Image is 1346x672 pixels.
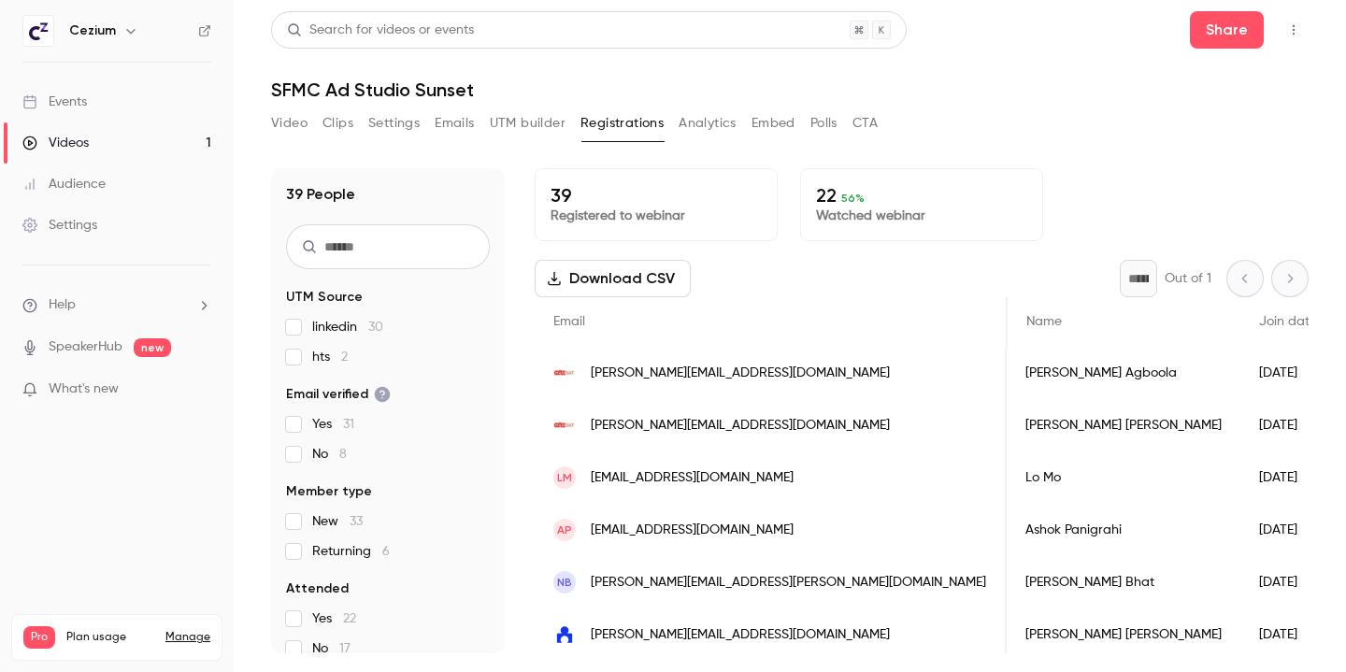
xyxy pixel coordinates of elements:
span: [EMAIL_ADDRESS][DOMAIN_NAME] [591,521,794,540]
span: 33 [350,515,363,528]
span: Join date [1259,315,1317,328]
span: [PERSON_NAME][EMAIL_ADDRESS][DOMAIN_NAME] [591,364,890,383]
div: [PERSON_NAME] Bhat [1007,556,1240,608]
button: Registrations [580,108,664,138]
li: help-dropdown-opener [22,295,211,315]
span: NB [557,574,572,591]
span: 22 [343,612,356,625]
p: 39 [551,184,762,207]
button: Top Bar Actions [1279,15,1309,45]
span: Plan usage [66,630,154,645]
span: LM [557,469,572,486]
img: Cezium [23,16,53,46]
span: What's new [49,379,119,399]
span: [PERSON_NAME][EMAIL_ADDRESS][DOMAIN_NAME] [591,625,890,645]
span: Yes [312,415,354,434]
h6: Cezium [69,21,116,40]
button: Video [271,108,308,138]
div: Audience [22,175,106,193]
h1: SFMC Ad Studio Sunset [271,79,1309,101]
button: Polls [810,108,838,138]
div: Videos [22,134,89,152]
div: [DATE] [1240,504,1336,556]
span: No [312,639,351,658]
button: Share [1190,11,1264,49]
span: Help [49,295,76,315]
span: Name [1026,315,1062,328]
div: Settings [22,216,97,235]
span: No [312,445,347,464]
span: AP [557,522,572,538]
div: [DATE] [1240,608,1336,661]
span: Pro [23,626,55,649]
div: [DATE] [1240,399,1336,451]
span: Email [553,315,585,328]
h1: 39 People [286,183,355,206]
span: 2 [341,350,348,364]
div: Lo Mo [1007,451,1240,504]
img: saleswingsapp.com [553,623,576,646]
button: Settings [368,108,420,138]
a: Manage [165,630,210,645]
div: Ashok Panigrahi [1007,504,1240,556]
p: Registered to webinar [551,207,762,225]
div: Events [22,93,87,111]
div: [PERSON_NAME] Agboola [1007,347,1240,399]
button: UTM builder [490,108,566,138]
span: UTM Source [286,288,363,307]
div: [DATE] [1240,556,1336,608]
span: 8 [339,448,347,461]
div: [DATE] [1240,347,1336,399]
p: 22 [816,184,1027,207]
button: Analytics [679,108,737,138]
span: Email verified [286,385,391,404]
span: 6 [382,545,390,558]
span: hts [312,348,348,366]
span: [EMAIL_ADDRESS][DOMAIN_NAME] [591,468,794,488]
span: Yes [312,609,356,628]
span: 17 [339,642,351,655]
div: [DATE] [1240,451,1336,504]
img: mardatadvisors.com [553,362,576,384]
span: linkedin [312,318,383,336]
span: 31 [343,418,354,431]
span: new [134,338,171,357]
span: 30 [368,321,383,334]
button: Emails [435,108,474,138]
span: New [312,512,363,531]
p: Watched webinar [816,207,1027,225]
span: [PERSON_NAME][EMAIL_ADDRESS][DOMAIN_NAME] [591,416,890,436]
span: Attended [286,579,349,598]
p: Out of 1 [1165,269,1211,288]
iframe: Noticeable Trigger [189,381,211,398]
a: SpeakerHub [49,337,122,357]
button: Embed [752,108,795,138]
button: CTA [852,108,878,138]
div: Search for videos or events [287,21,474,40]
span: Returning [312,542,390,561]
button: Clips [322,108,353,138]
img: mardatadvisors.com [553,414,576,436]
button: Download CSV [535,260,691,297]
span: [PERSON_NAME][EMAIL_ADDRESS][PERSON_NAME][DOMAIN_NAME] [591,573,986,593]
div: [PERSON_NAME] [PERSON_NAME] [1007,608,1240,661]
span: Member type [286,482,372,501]
div: [PERSON_NAME] [PERSON_NAME] [1007,399,1240,451]
span: 56 % [841,192,865,205]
